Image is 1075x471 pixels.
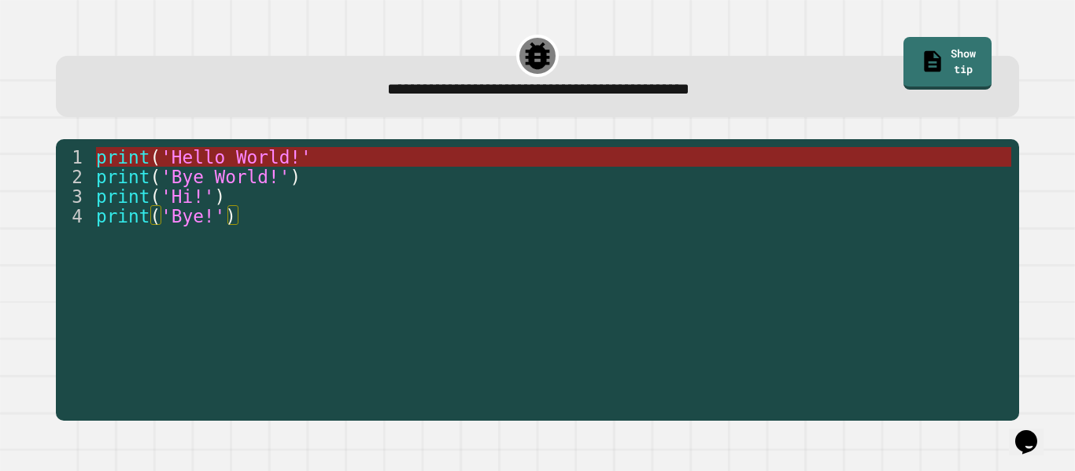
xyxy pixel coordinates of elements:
[96,186,150,207] span: print
[215,186,226,207] span: )
[56,186,93,206] div: 3
[903,37,992,90] a: Show tip
[150,167,161,187] span: (
[161,186,214,207] span: 'Hi!'
[161,206,225,226] span: 'Bye!'
[96,167,150,187] span: print
[1009,408,1059,455] iframe: chat widget
[225,206,236,226] span: )
[56,147,93,167] div: 1
[56,167,93,186] div: 2
[161,147,312,167] span: 'Hello World!'
[96,147,150,167] span: print
[150,206,161,226] span: (
[96,206,150,226] span: print
[56,206,93,226] div: 4
[290,167,301,187] span: )
[150,186,161,207] span: (
[150,147,161,167] span: (
[161,167,290,187] span: 'Bye World!'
